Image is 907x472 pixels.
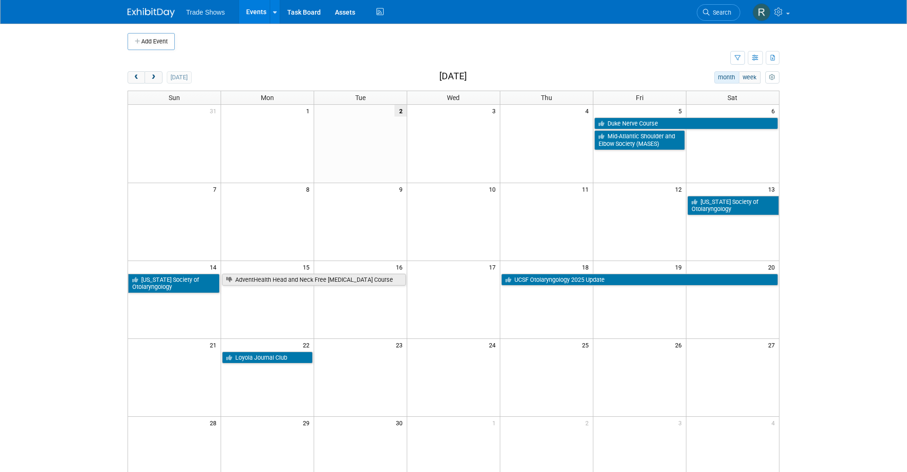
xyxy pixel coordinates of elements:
[636,94,643,101] span: Fri
[302,417,314,429] span: 29
[439,71,467,82] h2: [DATE]
[212,183,221,195] span: 7
[128,71,145,84] button: prev
[491,105,500,117] span: 3
[355,94,366,101] span: Tue
[222,352,313,364] a: Loyola Journal Club
[594,130,685,150] a: Mid-Atlantic Shoulder and Elbow Society (MASES)
[394,105,407,117] span: 2
[687,196,779,215] a: [US_STATE] Society of Otolaryngology
[305,183,314,195] span: 8
[128,33,175,50] button: Add Event
[209,339,221,351] span: 21
[501,274,778,286] a: UCSF Otolaryngology 2025 Update
[488,339,500,351] span: 24
[677,105,686,117] span: 5
[209,261,221,273] span: 14
[767,339,779,351] span: 27
[395,417,407,429] span: 30
[714,71,739,84] button: month
[594,118,778,130] a: Duke Nerve Course
[222,274,406,286] a: AdventHealth Head and Neck Free [MEDICAL_DATA] Course
[697,4,740,21] a: Search
[395,261,407,273] span: 16
[710,9,731,16] span: Search
[128,8,175,17] img: ExhibitDay
[674,183,686,195] span: 12
[261,94,274,101] span: Mon
[767,261,779,273] span: 20
[209,417,221,429] span: 28
[769,75,775,81] i: Personalize Calendar
[674,261,686,273] span: 19
[581,261,593,273] span: 18
[305,105,314,117] span: 1
[398,183,407,195] span: 9
[770,105,779,117] span: 6
[145,71,162,84] button: next
[674,339,686,351] span: 26
[302,339,314,351] span: 22
[302,261,314,273] span: 15
[488,261,500,273] span: 17
[447,94,460,101] span: Wed
[186,8,225,16] span: Trade Shows
[395,339,407,351] span: 23
[584,105,593,117] span: 4
[767,183,779,195] span: 13
[753,3,770,21] img: Rachel Murphy
[727,94,737,101] span: Sat
[765,71,779,84] button: myCustomButton
[541,94,552,101] span: Thu
[581,183,593,195] span: 11
[491,417,500,429] span: 1
[169,94,180,101] span: Sun
[584,417,593,429] span: 2
[770,417,779,429] span: 4
[209,105,221,117] span: 31
[128,274,220,293] a: [US_STATE] Society of Otolaryngology
[488,183,500,195] span: 10
[167,71,192,84] button: [DATE]
[581,339,593,351] span: 25
[739,71,761,84] button: week
[677,417,686,429] span: 3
